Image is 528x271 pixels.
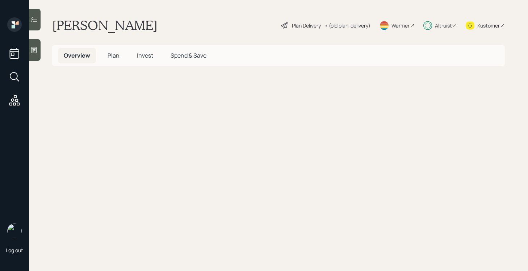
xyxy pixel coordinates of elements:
[52,17,158,33] h1: [PERSON_NAME]
[6,247,23,254] div: Log out
[7,224,22,238] img: retirable_logo.png
[171,51,206,59] span: Spend & Save
[477,22,500,29] div: Kustomer
[391,22,410,29] div: Warmer
[292,22,321,29] div: Plan Delivery
[108,51,120,59] span: Plan
[137,51,153,59] span: Invest
[64,51,90,59] span: Overview
[435,22,452,29] div: Altruist
[324,22,370,29] div: • (old plan-delivery)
